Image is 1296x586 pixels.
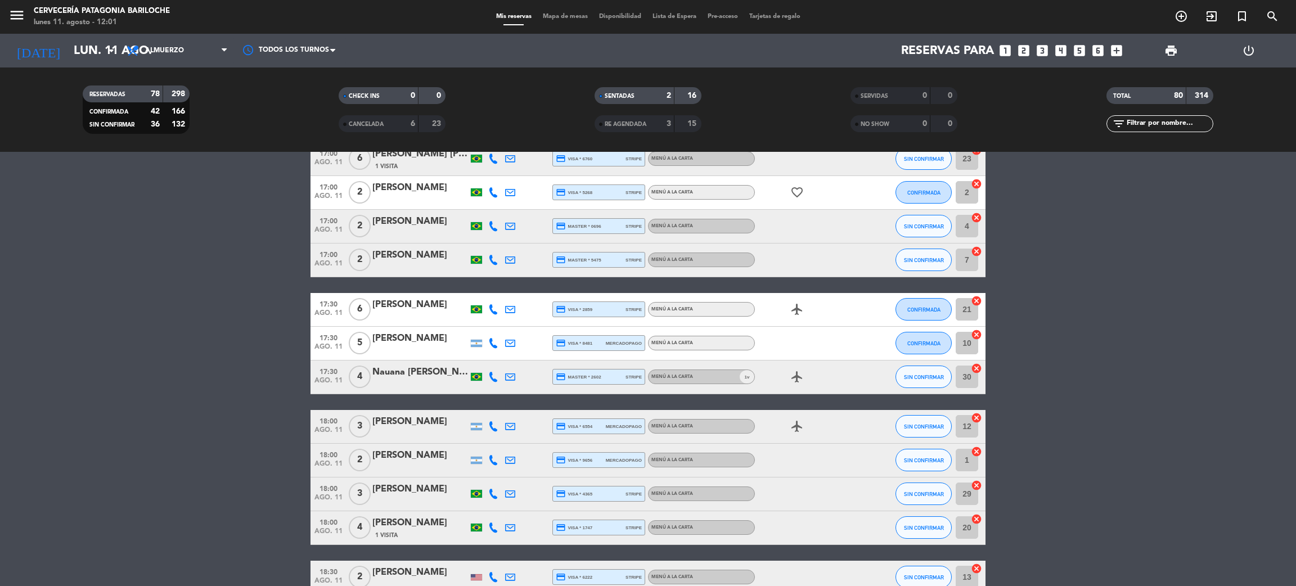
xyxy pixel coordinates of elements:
span: RE AGENDADA [605,121,646,127]
span: MENÚ A LA CARTA [651,307,693,312]
span: visa * 6554 [556,421,592,431]
span: SIN CONFIRMAR [904,457,944,463]
div: [PERSON_NAME] [372,516,468,530]
span: CONFIRMADA [907,190,940,196]
span: 4 [349,516,371,539]
i: cancel [971,480,982,491]
i: credit_card [556,255,566,265]
span: ago. 11 [314,494,343,507]
span: stripe [625,490,642,498]
span: mercadopago [606,423,642,430]
span: ago. 11 [314,528,343,540]
i: cancel [971,563,982,574]
span: SIN CONFIRMAR [904,525,944,531]
i: exit_to_app [1205,10,1218,23]
button: CONFIRMADA [895,298,952,321]
span: Reservas para [901,44,994,58]
div: lunes 11. agosto - 12:01 [34,17,170,28]
i: cancel [971,446,982,457]
div: [PERSON_NAME] [372,248,468,263]
i: add_circle_outline [1174,10,1188,23]
span: 17:30 [314,331,343,344]
i: credit_card [556,421,566,431]
i: credit_card [556,221,566,231]
button: SIN CONFIRMAR [895,449,952,471]
button: CONFIRMADA [895,332,952,354]
span: visa * 4365 [556,489,592,499]
span: stripe [625,524,642,531]
i: credit_card [556,338,566,348]
button: SIN CONFIRMAR [895,147,952,170]
span: ago. 11 [314,192,343,205]
span: SERVIDAS [861,93,888,99]
div: Cervecería Patagonia Bariloche [34,6,170,17]
i: favorite_border [790,186,804,199]
strong: 0 [948,92,955,100]
i: filter_list [1112,117,1126,130]
span: Mis reservas [490,13,537,20]
span: 18:00 [314,414,343,427]
span: 17:00 [314,180,343,193]
span: MENÚ A LA CARTA [651,375,693,379]
span: master * 5475 [556,255,601,265]
div: Nauana [PERSON_NAME] [372,365,468,380]
div: [PERSON_NAME] [372,297,468,312]
i: cancel [971,178,982,190]
span: ago. 11 [314,377,343,390]
span: ago. 11 [314,426,343,439]
span: 6 [349,147,371,170]
div: [PERSON_NAME] [PERSON_NAME] [372,147,468,161]
i: credit_card [556,304,566,314]
i: credit_card [556,489,566,499]
i: looks_4 [1054,43,1068,58]
strong: 6 [411,120,415,128]
i: cancel [971,412,982,423]
span: ago. 11 [314,226,343,239]
span: visa * 1747 [556,522,592,533]
i: airplanemode_active [790,370,804,384]
span: ago. 11 [314,260,343,273]
i: credit_card [556,572,566,582]
i: credit_card [556,154,566,164]
span: SIN CONFIRMAR [904,374,944,380]
div: [PERSON_NAME] [372,214,468,229]
i: airplanemode_active [790,303,804,316]
strong: 0 [948,120,955,128]
i: cancel [971,295,982,306]
span: MENÚ A LA CARTA [651,190,693,195]
span: visa * 5268 [556,187,592,197]
strong: 3 [667,120,671,128]
div: [PERSON_NAME] [372,181,468,195]
span: stripe [625,373,642,381]
span: NO SHOW [861,121,889,127]
span: Pre-acceso [702,13,744,20]
span: 4 [349,366,371,388]
i: credit_card [556,372,566,382]
i: cancel [971,329,982,340]
i: airplanemode_active [790,420,804,433]
span: MENÚ A LA CARTA [651,224,693,228]
strong: 298 [172,90,187,98]
span: 1 Visita [375,162,398,171]
span: 17:00 [314,146,343,159]
i: arrow_drop_down [105,44,118,57]
div: [PERSON_NAME] [372,565,468,580]
strong: 80 [1174,92,1183,100]
span: visa * 9656 [556,455,592,465]
div: [PERSON_NAME] [372,448,468,463]
span: 18:00 [314,481,343,494]
span: SIN CONFIRMAR [904,223,944,229]
span: 1 [745,373,747,381]
input: Filtrar por nombre... [1126,118,1213,130]
strong: 0 [922,120,927,128]
i: cancel [971,363,982,374]
span: 17:30 [314,364,343,377]
i: cancel [971,246,982,257]
span: 2 [349,249,371,271]
strong: 23 [432,120,443,128]
span: stripe [625,306,642,313]
button: SIN CONFIRMAR [895,366,952,388]
span: Mapa de mesas [537,13,593,20]
span: 2 [349,215,371,237]
span: stripe [625,574,642,581]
